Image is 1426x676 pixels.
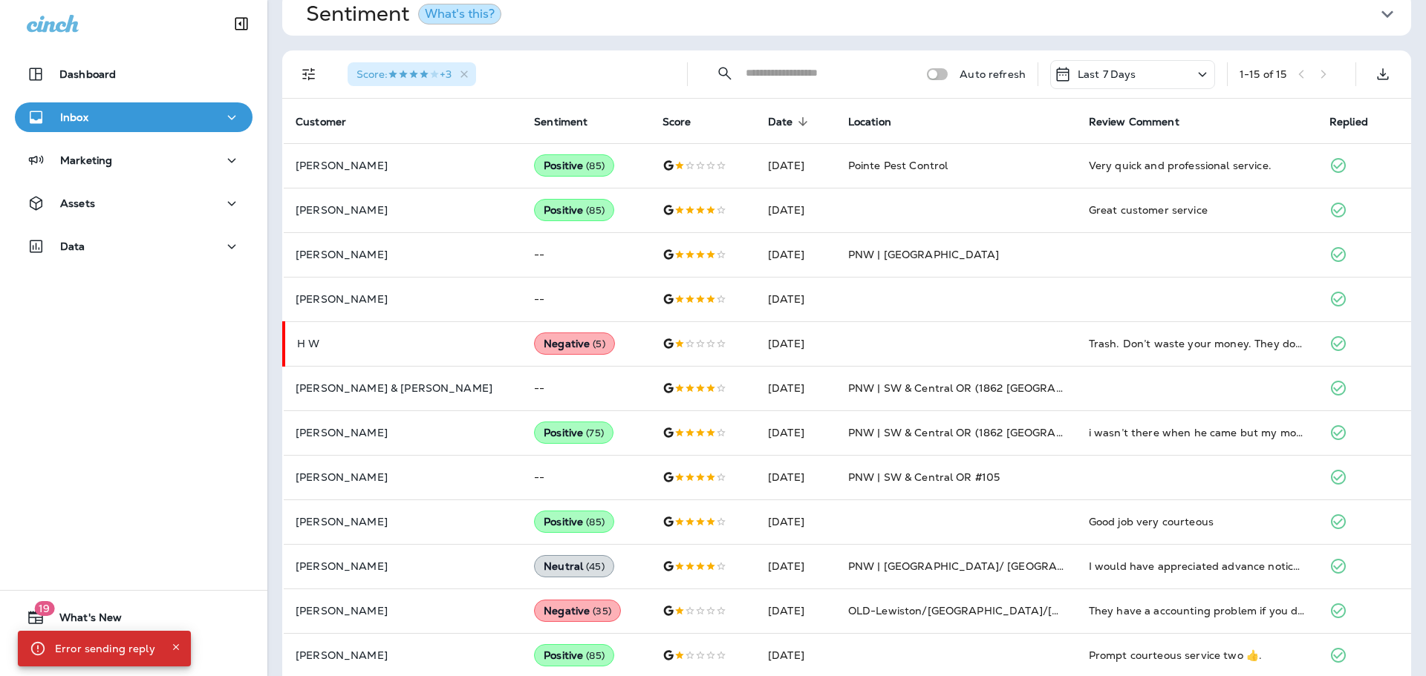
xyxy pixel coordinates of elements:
span: Sentiment [534,115,607,128]
p: [PERSON_NAME] [296,293,510,305]
td: -- [522,232,651,277]
span: Customer [296,116,346,128]
span: Score [662,116,691,128]
button: Support [15,638,253,668]
div: Good job very courteous [1089,514,1306,529]
div: What's this? [425,8,495,20]
td: [DATE] [756,277,836,321]
button: Data [15,232,253,261]
p: [PERSON_NAME] [296,471,510,483]
td: -- [522,277,651,321]
span: PNW | [GEOGRAPHIC_DATA]/ [GEOGRAPHIC_DATA] [848,559,1123,573]
div: Score:4 Stars+3 [348,62,476,86]
span: Review Comment [1089,116,1179,128]
div: They have a accounting problem if you don't pay on their web site. Last time at my house they spe... [1089,603,1306,618]
button: Collapse Search [710,59,740,88]
td: -- [522,366,651,410]
p: H W [297,338,510,350]
div: Very quick and professional service. [1089,158,1306,173]
button: Export as CSV [1368,59,1398,89]
button: What's this? [418,4,501,24]
span: Date [768,115,813,128]
span: PNW | SW & Central OR (1862 [GEOGRAPHIC_DATA] SE) [848,381,1142,395]
td: [DATE] [756,188,836,232]
span: Date [768,116,793,128]
button: Assets [15,188,253,218]
p: Auto refresh [960,68,1026,80]
span: ( 75 ) [586,427,604,439]
button: Marketing [15,145,253,175]
p: Inbox [60,111,88,123]
div: Positive [534,644,614,666]
p: [PERSON_NAME] [296,427,510,439]
span: Replied [1329,115,1387,128]
span: ( 45 ) [586,560,605,573]
div: Great customer service [1089,203,1306,217]
p: [PERSON_NAME] [296,605,510,617]
button: Collapse Sidebar [221,9,262,39]
p: Assets [60,197,95,209]
p: [PERSON_NAME] [296,649,510,661]
p: Data [60,240,85,252]
span: ( 85 ) [586,204,605,217]
div: Neutral [534,555,614,577]
div: Negative [534,600,621,622]
span: Review Comment [1089,115,1199,128]
span: ( 85 ) [586,160,605,172]
span: Score : +3 [356,68,452,81]
div: Trash. Don’t waste your money. They don’t answer. Call backs are no one and you get hung up on. I... [1089,336,1306,351]
span: PNW | [GEOGRAPHIC_DATA] [848,248,999,261]
td: [DATE] [756,366,836,410]
div: Positive [534,511,614,533]
span: ( 35 ) [593,605,611,617]
span: Location [848,115,911,128]
td: [DATE] [756,232,836,277]
td: [DATE] [756,544,836,588]
td: [DATE] [756,455,836,499]
span: ( 85 ) [586,516,605,528]
div: 1 - 15 of 15 [1240,68,1286,80]
div: Positive [534,199,614,221]
p: [PERSON_NAME] & [PERSON_NAME] [296,382,510,394]
button: Dashboard [15,59,253,89]
span: OLD-Lewiston/[GEOGRAPHIC_DATA]/[GEOGRAPHIC_DATA]/Pullman #208 [848,604,1242,617]
button: Inbox [15,102,253,132]
div: Prompt courteous service two 👍. [1089,648,1306,663]
p: [PERSON_NAME] [296,249,510,260]
span: PNW | SW & Central OR (1862 [GEOGRAPHIC_DATA] SE) [848,426,1142,439]
div: i wasn’t there when he came but my mom was and she said u did good work and explained everything ... [1089,425,1306,440]
span: Customer [296,115,365,128]
div: Positive [534,421,613,444]
span: What's New [45,611,122,629]
td: -- [522,455,651,499]
span: Location [848,116,891,128]
span: ( 85 ) [586,649,605,662]
span: Pointe Pest Control [848,159,948,172]
p: [PERSON_NAME] [296,516,510,528]
p: Dashboard [59,68,116,80]
button: 19What's New [15,603,253,632]
p: Marketing [60,154,112,166]
span: PNW | SW & Central OR #105 [848,470,1000,484]
p: [PERSON_NAME] [296,160,510,171]
div: I would have appreciated advance notice of his arrival and some notice of his completion of servi... [1089,559,1306,574]
td: [DATE] [756,143,836,188]
td: [DATE] [756,410,836,455]
td: [DATE] [756,321,836,366]
span: ( 5 ) [593,338,605,350]
p: [PERSON_NAME] [296,560,510,572]
span: Score [662,115,711,128]
span: 19 [34,601,54,616]
p: Last 7 Days [1078,68,1136,80]
div: Positive [534,154,614,177]
td: [DATE] [756,499,836,544]
span: Replied [1329,116,1368,128]
td: [DATE] [756,588,836,633]
span: Sentiment [534,116,587,128]
button: Filters [294,59,324,89]
h1: Sentiment [306,1,501,27]
button: Close [167,638,185,656]
p: [PERSON_NAME] [296,204,510,216]
div: Negative [534,332,615,355]
div: Error sending reply [55,635,155,662]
